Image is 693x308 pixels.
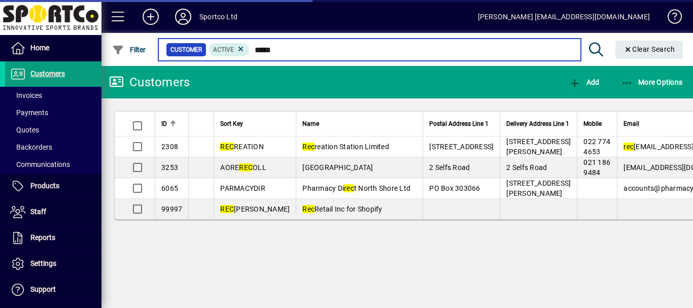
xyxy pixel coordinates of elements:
span: 2 Selfs Road [429,163,470,172]
span: 021 186 9484 [583,158,610,177]
span: More Options [621,78,683,86]
span: Invoices [10,91,42,99]
a: Staff [5,199,101,225]
span: Settings [30,259,56,267]
span: Add [569,78,599,86]
span: Support [30,285,56,293]
button: More Options [618,73,685,91]
button: Filter [110,41,149,59]
span: Customers [30,70,65,78]
span: 022 774 4653 [583,138,610,156]
span: Filter [112,46,146,54]
a: Payments [5,104,101,121]
span: Payments [10,109,48,117]
div: [PERSON_NAME] [EMAIL_ADDRESS][DOMAIN_NAME] [478,9,650,25]
a: Backorders [5,139,101,156]
div: Mobile [583,118,611,129]
button: Profile [167,8,199,26]
span: 6065 [161,184,178,192]
a: Home [5,36,101,61]
span: Quotes [10,126,39,134]
span: Mobile [583,118,602,129]
span: Backorders [10,143,52,151]
em: REC [239,163,253,172]
button: Clear [615,41,683,59]
span: Delivery Address Line 1 [506,118,569,129]
mat-chip: Activation Status: Active [209,43,250,56]
em: rec [344,184,354,192]
span: Clear Search [623,45,675,53]
span: 2 Selfs Road [506,163,547,172]
span: Email [623,118,639,129]
span: [STREET_ADDRESS] [429,143,494,151]
span: AORE OLL [220,163,266,172]
a: Products [5,174,101,199]
span: 3253 [161,163,178,172]
span: Products [30,182,59,190]
em: REC [220,143,234,151]
div: Customers [109,74,190,90]
span: Customer [170,45,202,55]
div: ID [161,118,182,129]
div: Name [302,118,417,129]
span: PARMACYDIR [220,184,265,192]
span: Communications [10,160,70,168]
span: Postal Address Line 1 [429,118,489,129]
span: Retail Inc for Shopify [302,205,382,213]
a: Support [5,277,101,302]
a: Reports [5,225,101,251]
span: Staff [30,208,46,216]
span: PO Box 303066 [429,184,480,192]
em: Rec [302,205,315,213]
span: reation Station Limited [302,143,389,151]
div: Sportco Ltd [199,9,237,25]
button: Add [566,73,602,91]
a: Invoices [5,87,101,104]
span: Name [302,118,319,129]
span: [PERSON_NAME] [220,205,290,213]
em: REC [220,205,234,213]
span: 99997 [161,205,182,213]
span: Home [30,44,49,52]
span: Pharmacy Di t North Shore Ltd [302,184,410,192]
span: Reports [30,233,55,242]
span: [STREET_ADDRESS][PERSON_NAME] [506,179,571,197]
span: 2308 [161,143,178,151]
em: rec [623,143,634,151]
span: Active [213,46,234,53]
em: Rec [302,143,315,151]
span: [GEOGRAPHIC_DATA] [302,163,373,172]
span: REATION [220,143,264,151]
a: Communications [5,156,101,173]
span: [STREET_ADDRESS][PERSON_NAME] [506,138,571,156]
a: Settings [5,251,101,277]
span: Sort Key [220,118,243,129]
a: Quotes [5,121,101,139]
a: Knowledge Base [660,2,680,35]
span: ID [161,118,167,129]
button: Add [134,8,167,26]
